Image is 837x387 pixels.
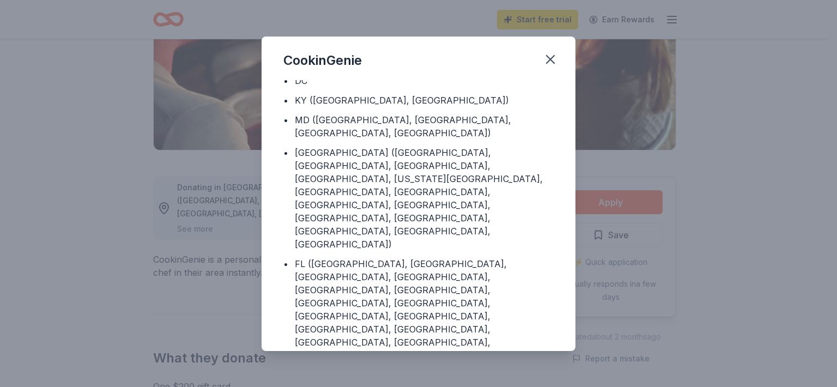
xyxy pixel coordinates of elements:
div: FL ([GEOGRAPHIC_DATA], [GEOGRAPHIC_DATA], [GEOGRAPHIC_DATA], [GEOGRAPHIC_DATA], [GEOGRAPHIC_DATA]... [295,257,554,362]
div: KY ([GEOGRAPHIC_DATA], [GEOGRAPHIC_DATA]) [295,94,509,107]
div: [GEOGRAPHIC_DATA] ([GEOGRAPHIC_DATA], [GEOGRAPHIC_DATA], [GEOGRAPHIC_DATA], [GEOGRAPHIC_DATA], [U... [295,146,554,251]
div: • [283,146,288,159]
div: • [283,74,288,87]
div: • [283,257,288,270]
div: • [283,113,288,126]
div: • [283,94,288,107]
div: CookinGenie [283,52,362,69]
div: DC [295,74,307,87]
div: MD ([GEOGRAPHIC_DATA], [GEOGRAPHIC_DATA], [GEOGRAPHIC_DATA], [GEOGRAPHIC_DATA]) [295,113,554,140]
